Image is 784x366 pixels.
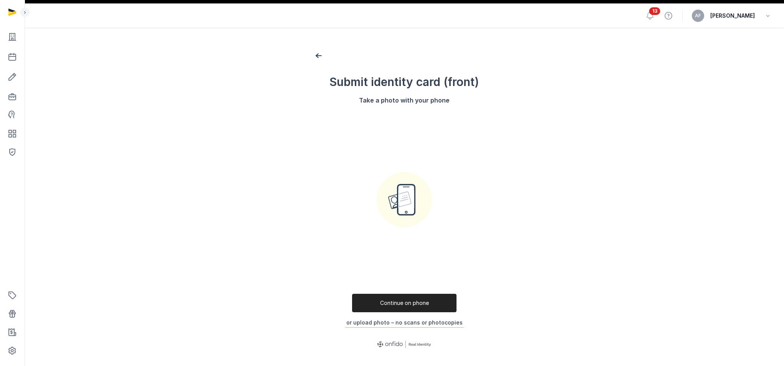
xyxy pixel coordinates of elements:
[695,13,701,18] span: AF
[692,10,704,22] button: AF
[646,277,784,366] iframe: Chat Widget
[318,74,490,89] h1: Submit identity card (front)
[345,318,464,328] button: or upload photo – no scans or photocopies
[318,96,490,105] h2: Take a photo with your phone
[649,7,660,15] span: 13
[352,294,457,312] button: Continue on phone
[312,50,342,62] button: back
[710,11,755,20] span: [PERSON_NAME]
